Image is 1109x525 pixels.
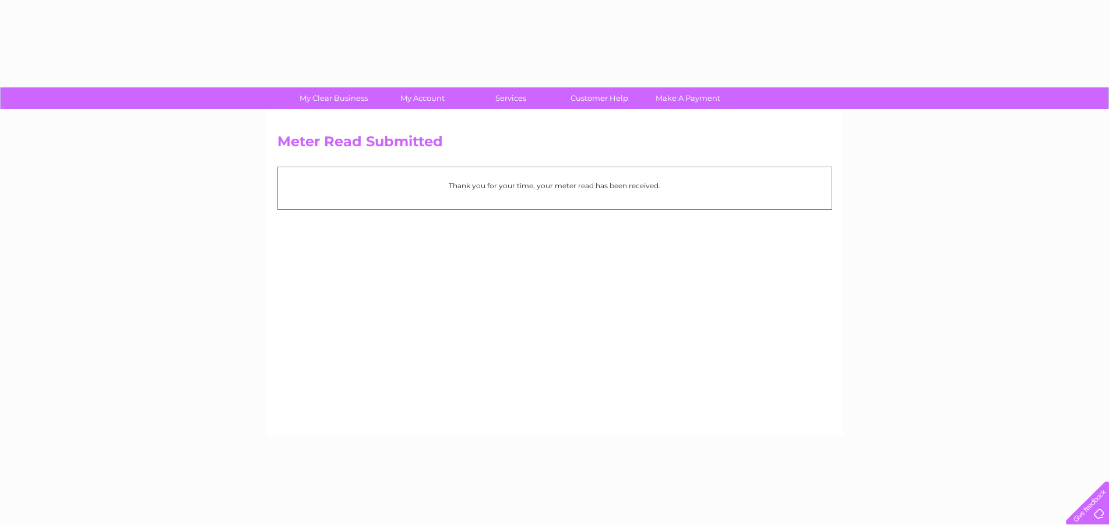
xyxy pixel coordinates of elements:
[277,133,832,156] h2: Meter Read Submitted
[463,87,559,109] a: Services
[374,87,470,109] a: My Account
[551,87,647,109] a: Customer Help
[640,87,736,109] a: Make A Payment
[286,87,382,109] a: My Clear Business
[284,180,826,191] p: Thank you for your time, your meter read has been received.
